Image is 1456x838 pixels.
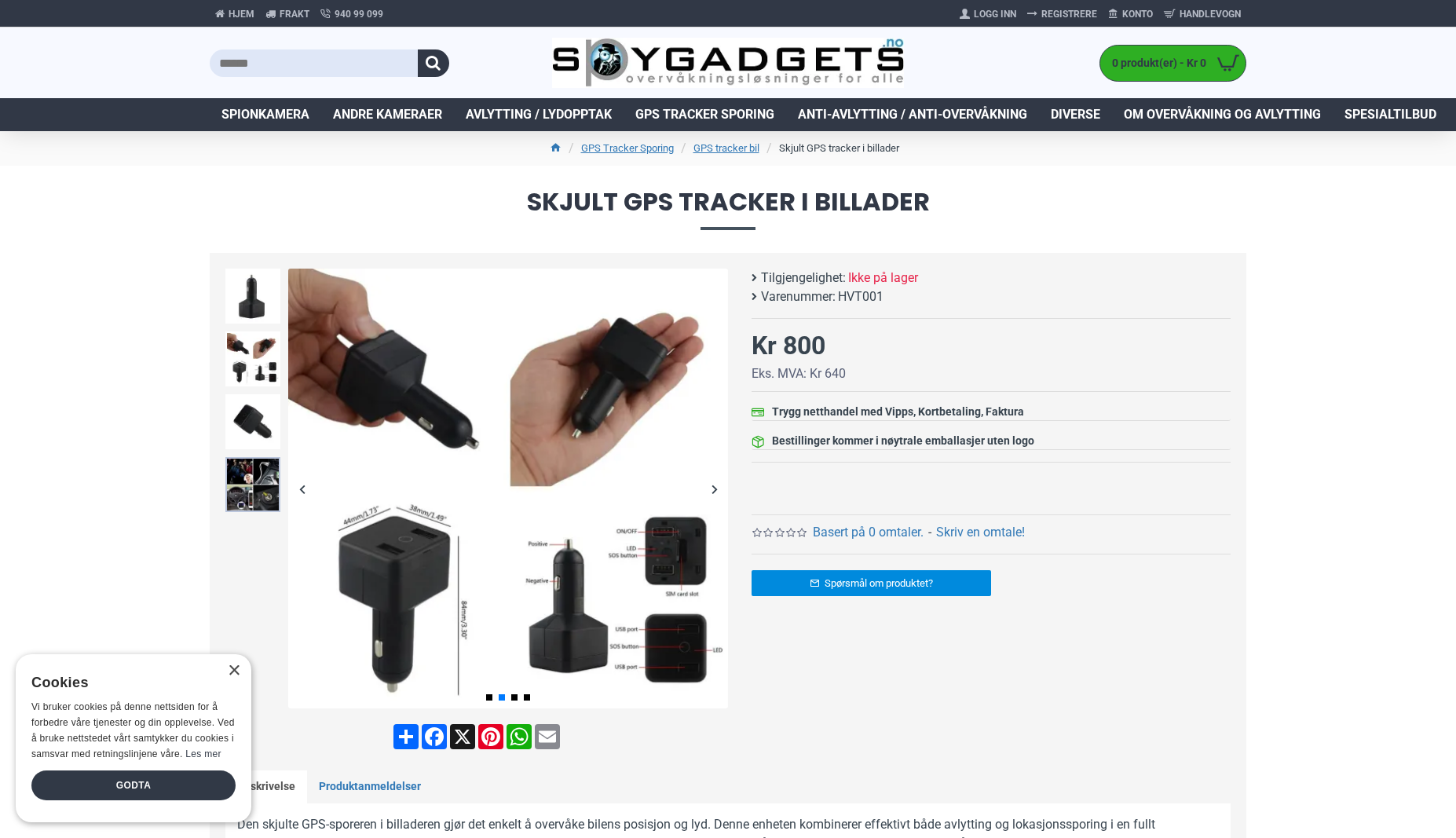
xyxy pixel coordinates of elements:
span: Konto [1122,7,1153,21]
div: Godta [31,770,236,800]
span: Om overvåkning og avlytting [1124,105,1321,124]
a: Logg Inn [954,2,1022,27]
div: Kr 800 [752,327,825,364]
a: Anti-avlytting / Anti-overvåkning [786,98,1039,131]
span: Go to slide 4 [524,694,530,701]
span: 940 99 099 [335,7,383,21]
img: Skjult GPS tracker i billader - SpyGadgets.no [225,457,280,512]
span: Skjult GPS tracker i billader [210,189,1246,229]
a: Andre kameraer [321,98,454,131]
a: Pinterest [477,724,505,749]
a: GPS Tracker Sporing [624,98,786,131]
a: Om overvåkning og avlytting [1112,98,1333,131]
a: 0 produkt(er) - Kr 0 [1100,46,1246,81]
a: GPS tracker bil [693,141,759,156]
span: Diverse [1051,105,1100,124]
a: Registrere [1022,2,1103,27]
b: - [928,525,931,540]
div: Previous slide [288,475,316,503]
span: Logg Inn [974,7,1016,21]
a: Beskrivelse [225,770,307,803]
span: GPS Tracker Sporing [635,105,774,124]
span: Andre kameraer [333,105,442,124]
span: Registrere [1041,7,1097,21]
div: Close [228,665,240,677]
span: HVT001 [838,287,883,306]
a: Diverse [1039,98,1112,131]
a: Handlevogn [1158,2,1246,27]
a: Share [392,724,420,749]
img: Skjult GPS tracker i billader - SpyGadgets.no [225,269,280,324]
a: Skriv en omtale! [936,523,1025,542]
a: Produktanmeldelser [307,770,433,803]
a: Spesialtilbud [1333,98,1448,131]
div: Next slide [701,475,728,503]
span: Anti-avlytting / Anti-overvåkning [798,105,1027,124]
a: Spionkamera [210,98,321,131]
span: 0 produkt(er) - Kr 0 [1100,55,1210,71]
span: Hjem [229,7,254,21]
span: Spesialtilbud [1344,105,1436,124]
span: Handlevogn [1180,7,1241,21]
a: Basert på 0 omtaler. [813,523,924,542]
span: Avlytting / Lydopptak [466,105,612,124]
a: GPS Tracker Sporing [581,141,674,156]
div: Bestillinger kommer i nøytrale emballasjer uten logo [772,433,1034,449]
img: SpyGadgets.no [552,38,905,89]
span: Frakt [280,7,309,21]
span: Go to slide 2 [499,694,505,701]
img: Skjult GPS tracker i billader - SpyGadgets.no [225,331,280,386]
img: Skjult GPS tracker i billader - SpyGadgets.no [288,269,728,708]
span: Go to slide 3 [511,694,518,701]
div: Cookies [31,666,225,700]
a: Les mer, opens a new window [185,748,221,759]
span: Ikke på lager [848,269,918,287]
a: Email [533,724,562,749]
img: Skjult GPS tracker i billader - SpyGadgets.no [225,394,280,449]
b: Varenummer: [761,287,836,306]
span: Vi bruker cookies på denne nettsiden for å forbedre våre tjenester og din opplevelse. Ved å bruke... [31,701,235,759]
a: WhatsApp [505,724,533,749]
div: Trygg netthandel med Vipps, Kortbetaling, Faktura [772,404,1024,420]
a: X [448,724,477,749]
a: Facebook [420,724,448,749]
a: Spørsmål om produktet? [752,570,991,596]
span: Spionkamera [221,105,309,124]
span: Go to slide 1 [486,694,492,701]
b: Tilgjengelighet: [761,269,846,287]
a: Avlytting / Lydopptak [454,98,624,131]
a: Konto [1103,2,1158,27]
